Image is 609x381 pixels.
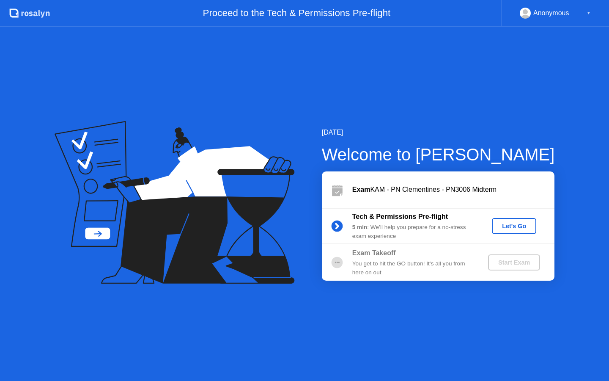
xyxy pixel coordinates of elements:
b: Tech & Permissions Pre-flight [352,213,448,220]
div: Let's Go [495,223,533,229]
div: : We’ll help you prepare for a no-stress exam experience [352,223,474,240]
b: Exam [352,186,370,193]
b: 5 min [352,224,368,230]
button: Let's Go [492,218,536,234]
div: Anonymous [533,8,569,19]
div: [DATE] [322,127,555,138]
div: Welcome to [PERSON_NAME] [322,142,555,167]
b: Exam Takeoff [352,249,396,257]
div: ▼ [587,8,591,19]
div: KAM - PN Clementines - PN3006 Midterm [352,185,554,195]
div: Start Exam [491,259,537,266]
div: You get to hit the GO button! It’s all you from here on out [352,260,474,277]
button: Start Exam [488,254,540,271]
